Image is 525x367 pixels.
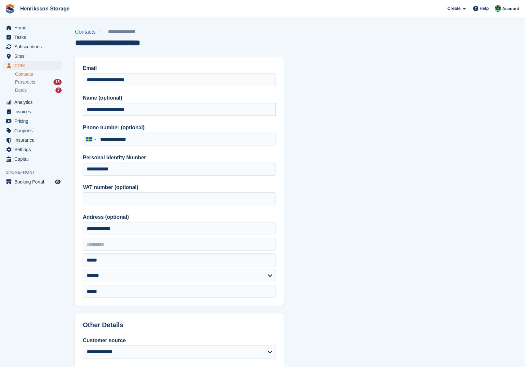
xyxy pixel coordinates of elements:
[14,23,53,32] span: Home
[83,337,276,344] label: Customer source
[3,145,62,154] a: menu
[3,177,62,186] a: menu
[75,28,99,36] a: Contacts
[14,154,53,164] span: Capital
[3,136,62,145] a: menu
[3,42,62,51] a: menu
[83,183,276,191] label: VAT number (optional)
[14,107,53,116] span: Invoices
[83,94,276,102] label: Name (optional)
[54,178,62,186] a: Preview store
[3,52,62,61] a: menu
[3,98,62,107] a: menu
[3,126,62,135] a: menu
[14,177,53,186] span: Booking Portal
[83,321,276,329] h2: Other Details
[53,79,62,85] div: 15
[3,23,62,32] a: menu
[3,33,62,42] a: menu
[3,61,62,70] a: menu
[83,124,276,132] label: Phone number (optional)
[14,145,53,154] span: Settings
[6,169,65,176] span: Storefront
[14,136,53,145] span: Insurance
[14,126,53,135] span: Coupons
[15,79,62,86] a: Prospects 15
[480,5,489,12] span: Help
[14,52,53,61] span: Sites
[83,64,276,72] label: Email
[15,87,62,94] a: Deals 7
[3,154,62,164] a: menu
[5,4,15,14] img: stora-icon-8386f47178a22dfd0bd8f6a31ec36ba5ce8667c1dd55bd0f319d3a0aa187defe.svg
[502,6,519,12] span: Account
[83,213,276,221] label: Address (optional)
[3,107,62,116] a: menu
[14,61,53,70] span: CRM
[3,117,62,126] a: menu
[14,33,53,42] span: Tasks
[15,79,35,85] span: Prospects
[495,5,501,12] img: Isak Martinelle
[14,98,53,107] span: Analytics
[15,71,62,77] a: Contacts
[14,42,53,51] span: Subscriptions
[83,133,98,146] div: Sweden (Sverige): +46
[83,154,276,162] label: Personal Identity Number
[18,3,72,14] a: Henriksson Storage
[15,87,27,93] span: Deals
[75,28,153,36] nav: breadcrumbs
[14,117,53,126] span: Pricing
[447,5,460,12] span: Create
[55,88,62,93] div: 7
